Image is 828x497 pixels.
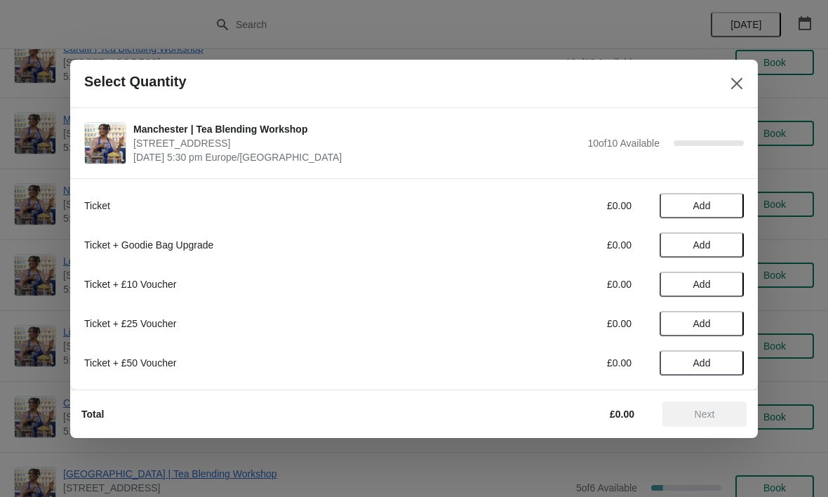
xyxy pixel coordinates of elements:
[587,138,660,149] span: 10 of 10 Available
[502,199,632,213] div: £0.00
[84,317,474,331] div: Ticket + £25 Voucher
[502,277,632,291] div: £0.00
[502,356,632,370] div: £0.00
[133,122,580,136] span: Manchester | Tea Blending Workshop
[133,136,580,150] span: [STREET_ADDRESS]
[693,279,711,290] span: Add
[610,409,634,420] strong: £0.00
[133,150,580,164] span: [DATE] 5:30 pm Europe/[GEOGRAPHIC_DATA]
[693,318,711,329] span: Add
[693,200,711,211] span: Add
[85,123,126,164] img: Manchester | Tea Blending Workshop | 57 Church St, Manchester, M4 1PD | November 30 | 5:30 pm Eur...
[724,71,749,96] button: Close
[84,199,474,213] div: Ticket
[84,356,474,370] div: Ticket + £50 Voucher
[660,193,744,218] button: Add
[84,277,474,291] div: Ticket + £10 Voucher
[660,272,744,297] button: Add
[81,409,104,420] strong: Total
[84,74,187,90] h2: Select Quantity
[84,238,474,252] div: Ticket + Goodie Bag Upgrade
[660,350,744,376] button: Add
[502,238,632,252] div: £0.00
[693,357,711,369] span: Add
[693,239,711,251] span: Add
[502,317,632,331] div: £0.00
[660,232,744,258] button: Add
[660,311,744,336] button: Add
